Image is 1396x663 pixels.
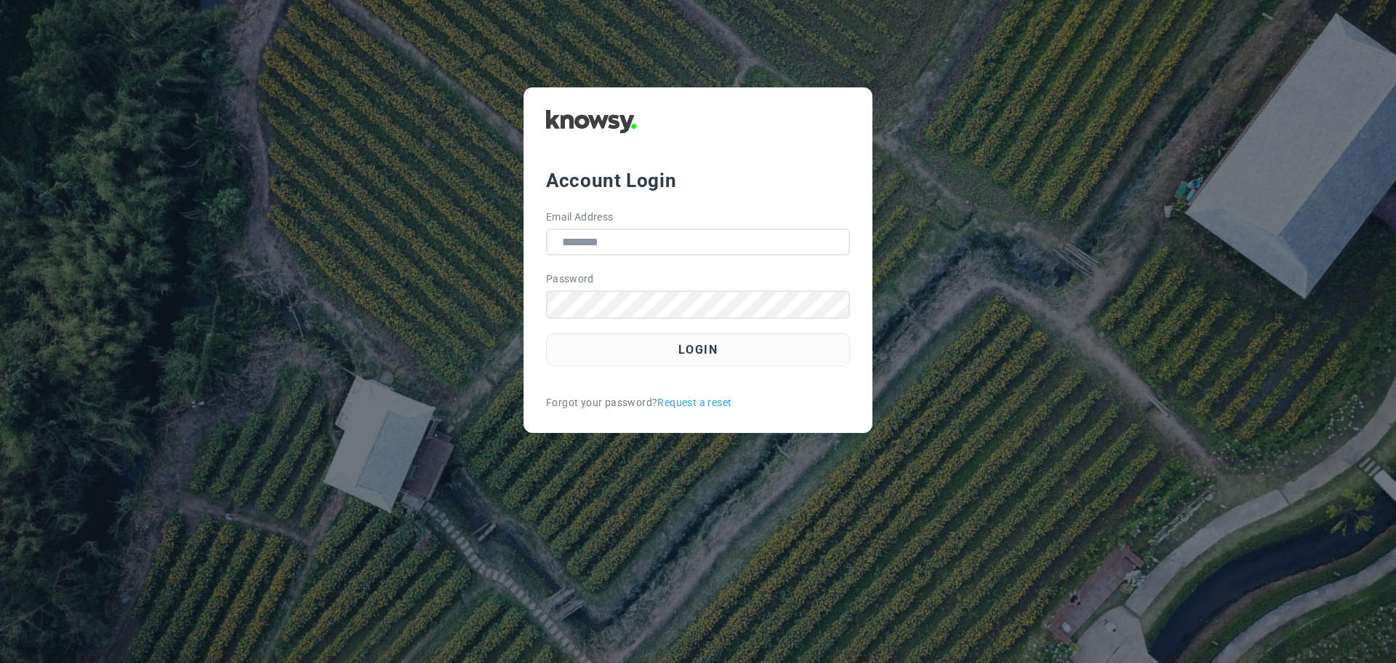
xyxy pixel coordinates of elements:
[546,333,850,366] button: Login
[546,395,850,410] div: Forgot your password?
[657,395,731,410] a: Request a reset
[546,210,614,225] label: Email Address
[546,271,594,287] label: Password
[546,167,850,194] div: Account Login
